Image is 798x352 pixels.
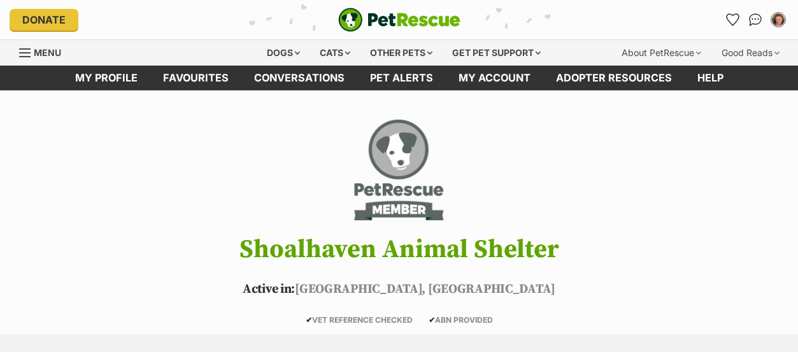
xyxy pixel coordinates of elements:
[768,10,788,30] button: My account
[443,40,550,66] div: Get pet support
[338,8,460,32] a: PetRescue
[243,281,295,297] span: Active in:
[306,315,312,325] icon: ✔
[429,315,493,325] span: ABN PROVIDED
[722,10,743,30] a: Favourites
[745,10,766,30] a: Conversations
[772,13,785,26] img: Rhonene Harris profile pic
[34,47,61,58] span: Menu
[429,315,435,325] icon: ✔
[10,9,78,31] a: Donate
[543,66,685,90] a: Adopter resources
[713,40,788,66] div: Good Reads
[258,40,309,66] div: Dogs
[241,66,357,90] a: conversations
[19,40,70,63] a: Menu
[357,66,446,90] a: Pet alerts
[62,66,150,90] a: My profile
[306,315,413,325] span: VET REFERENCE CHECKED
[446,66,543,90] a: My account
[361,40,441,66] div: Other pets
[685,66,736,90] a: Help
[338,8,460,32] img: logo-e224e6f780fb5917bec1dbf3a21bbac754714ae5b6737aabdf751b685950b380.svg
[150,66,241,90] a: Favourites
[351,116,447,224] img: Shoalhaven Animal Shelter
[749,13,762,26] img: chat-41dd97257d64d25036548639549fe6c8038ab92f7586957e7f3b1b290dea8141.svg
[722,10,788,30] ul: Account quick links
[311,40,359,66] div: Cats
[613,40,710,66] div: About PetRescue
